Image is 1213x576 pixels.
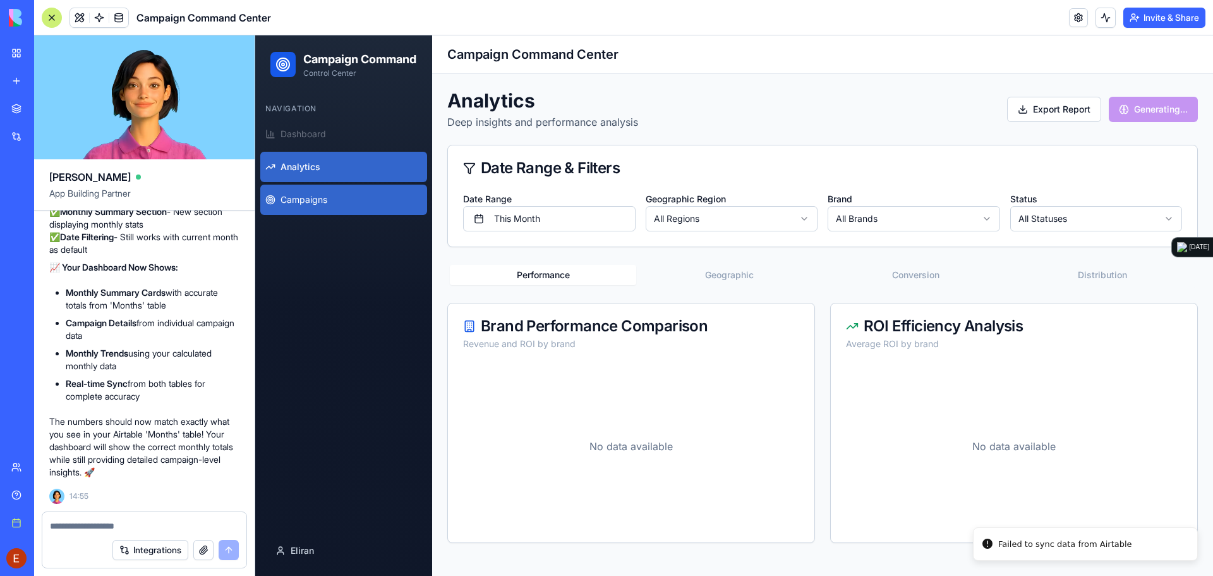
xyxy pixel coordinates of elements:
[208,302,544,315] div: Revenue and ROI by brand
[591,283,927,298] div: ROI Efficiency Analysis
[112,540,188,560] button: Integrations
[66,317,239,342] li: from individual campaign data
[208,330,544,492] div: No data available
[66,348,128,358] strong: Monthly Trends
[66,287,166,298] strong: Monthly Summary Cards
[25,158,72,171] span: Campaigns
[6,548,27,568] img: ACg8ocKFnJdMgNeqYT7_RCcLMN4YxrlIs1LBNMQb0qm9Kx_HdWhjfg=s96-c
[5,63,172,83] div: Navigation
[48,33,161,43] p: Control Center
[195,230,381,250] button: Performance
[1190,242,1209,252] div: [DATE]
[66,377,239,403] li: from both tables for complete accuracy
[5,83,172,114] a: Dashboard
[66,317,136,328] strong: Campaign Details
[5,149,172,180] a: Campaigns
[192,10,943,28] h2: Campaign Command Center
[208,171,380,196] button: This Month
[35,509,59,522] span: Eliran
[743,503,877,515] div: Failed to sync data from Airtable
[49,415,239,479] p: The numbers should now match exactly what you see in your Airtable 'Months' table! Your dashboard...
[49,262,178,273] strong: 📈 Your Dashboard Now Shows:
[25,92,71,105] span: Dashboard
[9,9,87,27] img: logo
[208,283,544,298] div: Brand Performance Comparison
[572,158,597,169] label: Brand
[66,347,239,372] li: using your calculated monthly data
[69,491,88,501] span: 14:55
[10,500,167,530] button: Eliran
[208,158,256,169] label: Date Range
[755,158,782,169] label: Status
[66,378,128,389] strong: Real-time Sync
[1177,242,1187,252] img: logo
[49,169,131,185] span: [PERSON_NAME]
[390,158,471,169] label: Geographic Region
[192,79,383,94] p: Deep insights and performance analysis
[591,330,927,492] div: No data available
[5,116,172,147] a: Analytics
[66,286,239,312] li: with accurate totals from 'Months' table
[208,125,927,140] div: Date Range & Filters
[48,15,161,33] h1: Campaign Command
[381,230,567,250] button: Geographic
[136,10,271,25] span: Campaign Command Center
[25,125,65,138] span: Analytics
[754,230,940,250] button: Distribution
[49,489,64,504] img: Ella_00000_wcx2te.png
[192,54,383,77] h1: Analytics
[752,61,846,87] button: Export Report
[567,230,754,250] button: Conversion
[591,302,927,315] div: Average ROI by brand
[49,187,239,210] span: App Building Partner
[1123,8,1205,28] button: Invite & Share
[60,231,114,242] strong: Date Filtering
[60,206,167,217] strong: Monthly Summary Section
